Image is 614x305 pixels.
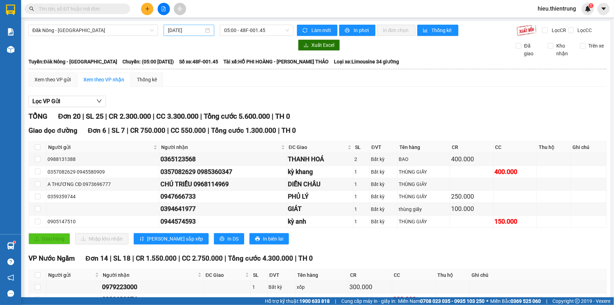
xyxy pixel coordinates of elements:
div: Bất kỳ [371,193,396,200]
div: DIỄN CHÂU [288,179,352,189]
span: SL 7 [112,126,125,135]
div: 400.000 [451,154,492,164]
span: ĐC Giao [289,143,346,151]
span: Đơn 14 [86,254,108,262]
div: Bất kỳ [269,283,294,291]
div: THÙNG GIẤY [399,168,449,176]
div: 0394641977 [160,204,285,214]
span: Miền Nam [398,297,485,305]
span: Người gửi [48,143,152,151]
span: 05:00 - 48F-001.45 [224,25,289,36]
div: 300.000 [393,294,435,304]
img: 9k= [517,25,537,36]
span: CC 3.300.000 [156,112,198,120]
span: printer [220,236,224,242]
button: In đơn chọn [377,25,416,36]
button: Lọc VP Gửi [29,96,106,107]
div: 0365123568 [160,154,285,164]
div: 0982639274 [102,294,202,304]
span: SL 18 [113,254,131,262]
span: | [224,254,226,262]
div: 1 [252,295,266,303]
div: 1 [355,180,368,188]
span: | [153,112,154,120]
span: | [278,126,280,135]
div: Bất kỳ [371,205,396,213]
input: 12/09/2025 [168,26,204,34]
img: warehouse-icon [7,46,14,53]
button: printerIn biên lai [249,233,289,244]
span: Số xe: 48F-001.45 [179,58,218,66]
span: message [7,290,14,297]
span: Tổng cước 5.600.000 [204,112,270,120]
div: Xem theo VP gửi [34,76,71,83]
span: Tài xế: HỒ PHI HOÀNG - [PERSON_NAME] THẢO [223,58,329,66]
div: GIÁT [288,204,352,214]
span: | [110,254,112,262]
span: Lọc VP Gửi [32,97,60,106]
div: thùng giấy [399,205,449,213]
span: Đăk Nông - Hà Nội [32,25,154,36]
div: 400.000 [495,167,536,177]
span: hieu.thientrung [532,4,582,13]
th: ĐVT [268,269,296,281]
div: Bất kỳ [371,155,396,163]
div: Xem theo VP nhận [83,76,124,83]
span: ⚪️ [486,300,488,303]
span: down [96,98,102,104]
div: xốp [297,283,347,291]
h2: KCZ6TLTK [4,50,57,62]
span: copyright [575,299,580,304]
th: Thu hộ [436,269,470,281]
span: Trên xe [586,42,607,50]
span: Loại xe: Limousine 34 giường [334,58,399,66]
span: TH 0 [281,126,296,135]
th: ĐVT [370,142,398,153]
span: Đã giao [521,42,543,57]
sup: 1 [589,3,594,8]
img: logo-vxr [6,5,15,15]
div: THANH HOÁ [288,154,352,164]
div: 150.000 [495,217,536,226]
span: notification [7,274,14,281]
span: Người nhận [161,143,279,151]
span: Người gửi [48,271,94,279]
b: Nhà xe Thiên Trung [28,6,63,48]
div: giấy [297,295,347,303]
span: | [200,112,202,120]
div: Bất kỳ [269,295,294,303]
div: kỳ anh [288,217,352,226]
span: Tổng cước 1.300.000 [211,126,276,135]
button: bar-chartThống kê [417,25,458,36]
th: Ghi chú [470,269,606,281]
div: 0905147510 [48,218,158,225]
button: downloadNhập kho nhận [75,233,128,244]
span: TỔNG [29,112,48,120]
button: file-add [158,3,170,15]
span: TH 0 [298,254,313,262]
img: warehouse-icon [7,242,14,250]
div: 0357082629 0945580909 [48,168,158,176]
span: download [304,43,309,48]
span: Tổng cước 4.300.000 [228,254,293,262]
div: A THƯƠNG CĐ 0973696777 [48,180,158,188]
span: | [127,126,128,135]
span: CC 550.000 [171,126,206,135]
div: CHÚ TRIỀU 0968114969 [160,179,285,189]
strong: 0369 525 060 [511,298,541,304]
button: downloadXuất Excel [298,39,340,51]
sup: 1 [13,241,15,243]
div: 1 [355,168,368,176]
img: logo.jpg [4,11,25,46]
th: CC [494,142,537,153]
span: aim [177,6,182,11]
span: ĐC Giao [205,271,244,279]
th: SL [354,142,370,153]
input: Tìm tên, số ĐT hoặc mã đơn [39,5,122,13]
h2: VP Nhận: Văn Phòng Đăk Nông [37,50,170,117]
div: 250.000 [451,192,492,201]
button: plus [141,3,153,15]
button: aim [174,3,186,15]
th: Thu hộ [537,142,571,153]
button: syncLàm mới [297,25,337,36]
